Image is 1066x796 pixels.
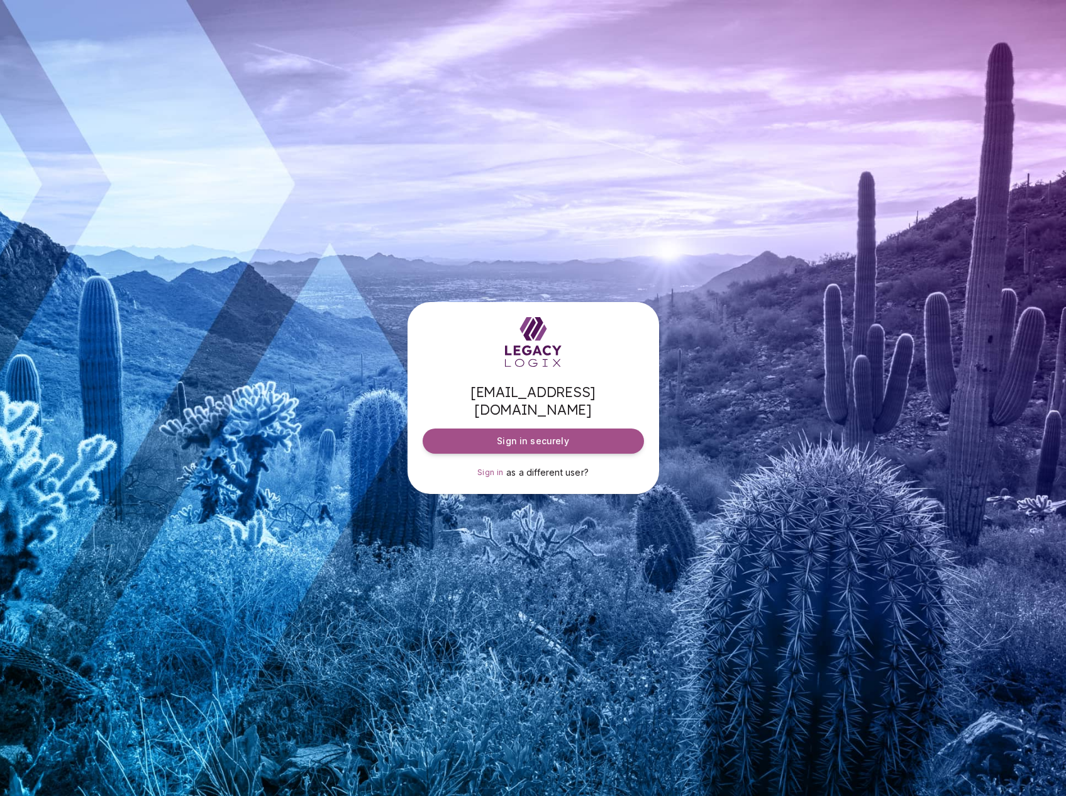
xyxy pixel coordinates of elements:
[423,429,644,454] button: Sign in securely
[477,468,504,477] span: Sign in
[477,466,504,479] a: Sign in
[506,467,589,478] span: as a different user?
[497,435,569,447] span: Sign in securely
[423,383,644,418] span: [EMAIL_ADDRESS][DOMAIN_NAME]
